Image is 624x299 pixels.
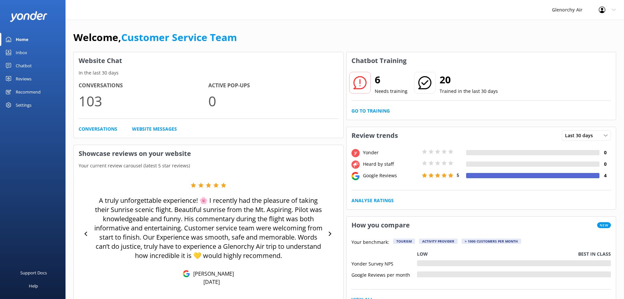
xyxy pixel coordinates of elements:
[361,149,420,156] div: Yonder
[208,90,338,112] p: 0
[351,271,417,277] div: Google Reviews per month
[393,239,415,244] div: Tourism
[351,239,389,246] p: Your benchmark:
[597,222,611,228] span: New
[74,145,343,162] h3: Showcase reviews on your website
[79,81,208,90] h4: Conversations
[351,260,417,266] div: Yonder Survey NPS
[599,149,611,156] h4: 0
[190,270,234,277] p: [PERSON_NAME]
[203,278,220,286] p: [DATE]
[10,11,47,22] img: yonder-white-logo.png
[92,196,325,260] p: A truly unforgettable experience! 🌸 I recently had the pleasure of taking their Sunrise scenic fl...
[462,239,521,244] div: > 1000 customers per month
[375,88,407,95] p: Needs training
[419,239,458,244] div: Activity Provider
[16,98,31,112] div: Settings
[351,197,394,204] a: Analyse Ratings
[347,127,403,144] h3: Review trends
[208,81,338,90] h4: Active Pop-ups
[121,31,237,44] a: Customer Service Team
[29,279,38,292] div: Help
[74,69,343,76] p: In the last 30 days
[375,72,407,88] h2: 6
[16,33,28,46] div: Home
[347,217,415,234] h3: How you compare
[16,85,41,98] div: Recommend
[599,160,611,168] h4: 0
[16,72,31,85] div: Reviews
[417,250,428,258] p: Low
[16,59,32,72] div: Chatbot
[351,107,390,115] a: Go to Training
[347,52,411,69] h3: Chatbot Training
[599,172,611,179] h4: 4
[457,172,459,178] span: 5
[79,90,208,112] p: 103
[79,125,117,133] a: Conversations
[440,88,498,95] p: Trained in the last 30 days
[361,172,420,179] div: Google Reviews
[74,162,343,169] p: Your current review carousel (latest 5 star reviews)
[183,270,190,277] img: Google Reviews
[361,160,420,168] div: Heard by staff
[73,30,237,45] h1: Welcome,
[440,72,498,88] h2: 20
[565,132,597,139] span: Last 30 days
[132,125,177,133] a: Website Messages
[578,250,611,258] p: Best in class
[20,266,47,279] div: Support Docs
[16,46,27,59] div: Inbox
[74,52,343,69] h3: Website Chat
